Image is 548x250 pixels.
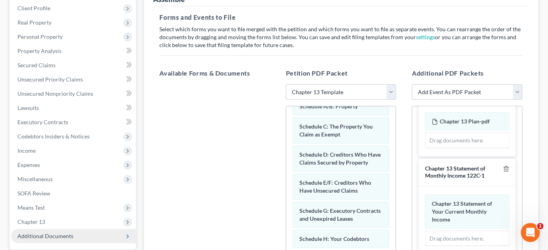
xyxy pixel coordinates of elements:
[299,123,373,138] span: Schedule C: The Property You Claim as Exempt
[17,104,39,111] span: Lawsuits
[17,190,50,197] span: SOFA Review
[160,25,523,49] p: Select which forms you want to file merged with the petition and which forms you want to file as ...
[412,68,522,78] h5: Additional PDF Packets
[11,58,136,72] a: Secured Claims
[17,5,50,11] span: Client Profile
[17,90,93,97] span: Unsecured Nonpriority Claims
[160,13,523,22] h5: Forms and Events to File
[521,223,540,242] iframe: Intercom live chat
[440,118,490,125] span: Chapter 13 Plan-pdf
[11,72,136,87] a: Unsecured Priority Claims
[17,161,40,168] span: Expenses
[17,47,61,54] span: Property Analysis
[425,133,509,148] div: Drag documents here.
[11,101,136,115] a: Lawsuits
[17,33,63,40] span: Personal Property
[17,233,73,239] span: Additional Documents
[299,179,371,194] span: Schedule E/F: Creditors Who Have Unsecured Claims
[17,62,56,68] span: Secured Claims
[17,147,36,154] span: Income
[432,200,492,223] span: Chapter 13 Statement of Your Current Monthly Income
[299,207,381,222] span: Schedule G: Executory Contracts and Unexpired Leases
[299,103,358,110] span: Schedule A/B: Property
[11,87,136,101] a: Unsecured Nonpriority Claims
[11,44,136,58] a: Property Analysis
[17,133,90,140] span: Codebtors Insiders & Notices
[17,119,68,125] span: Executory Contracts
[299,235,369,242] span: Schedule H: Your Codebtors
[11,186,136,201] a: SOFA Review
[416,34,435,40] a: settings
[11,115,136,129] a: Executory Contracts
[160,68,270,78] h5: Available Forms & Documents
[425,231,509,246] div: Drag documents here.
[425,165,485,179] span: Chapter 13 Statement of Monthly Income 122C-1
[537,223,544,229] span: 1
[299,151,381,166] span: Schedule D: Creditors Who Have Claims Secured by Property
[286,69,348,77] span: Petition PDF Packet
[17,204,45,211] span: Means Test
[17,176,53,182] span: Miscellaneous
[17,76,83,83] span: Unsecured Priority Claims
[17,218,45,225] span: Chapter 13
[17,19,52,26] span: Real Property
